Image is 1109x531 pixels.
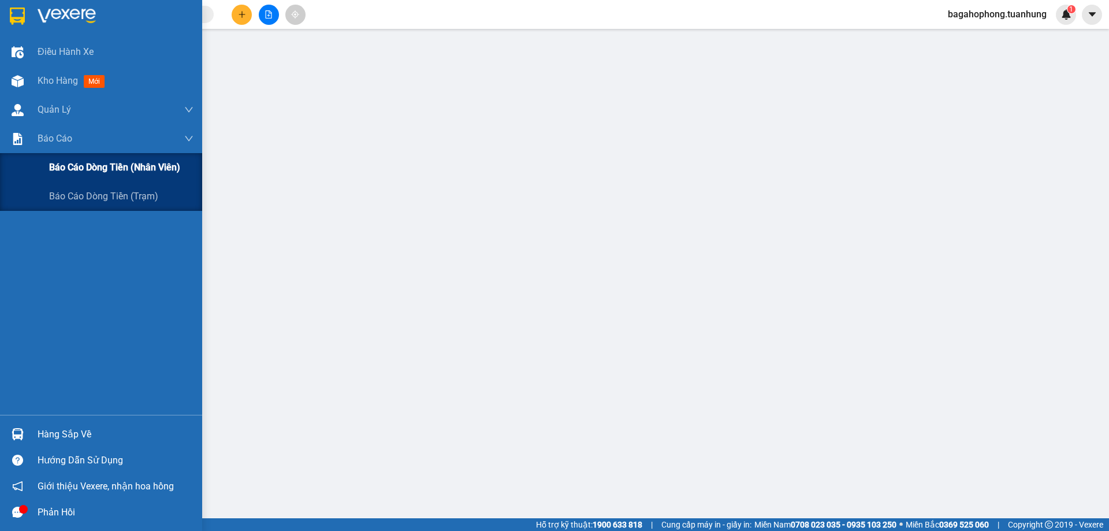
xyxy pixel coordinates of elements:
span: Báo cáo [38,131,72,146]
button: plus [232,5,252,25]
span: Quản Lý [38,102,71,117]
div: Hướng dẫn sử dụng [38,452,193,469]
strong: 0708 023 035 - 0935 103 250 [791,520,896,529]
img: logo-vxr [10,8,25,25]
span: Báo cáo dòng tiền (nhân viên) [49,160,180,174]
span: message [12,507,23,518]
strong: 1900 633 818 [593,520,642,529]
span: 1 [1069,5,1073,13]
img: warehouse-icon [12,104,24,116]
span: Báo cáo dòng tiền (trạm) [49,189,158,203]
img: warehouse-icon [12,75,24,87]
button: file-add [259,5,279,25]
span: Giới thiệu Vexere, nhận hoa hồng [38,479,174,493]
img: warehouse-icon [12,46,24,58]
span: down [184,134,193,143]
span: notification [12,481,23,492]
span: Miền Nam [754,518,896,531]
span: mới [84,75,105,88]
span: plus [238,10,246,18]
span: down [184,105,193,114]
span: Điều hành xe [38,44,94,59]
sup: 1 [1067,5,1075,13]
button: aim [285,5,306,25]
span: file-add [265,10,273,18]
button: caret-down [1082,5,1102,25]
span: | [651,518,653,531]
strong: 0369 525 060 [939,520,989,529]
span: ⚪️ [899,522,903,527]
img: warehouse-icon [12,428,24,440]
span: Cung cấp máy in - giấy in: [661,518,751,531]
img: icon-new-feature [1061,9,1071,20]
span: caret-down [1087,9,1097,20]
span: | [998,518,999,531]
span: question-circle [12,455,23,466]
span: Miền Bắc [906,518,989,531]
span: copyright [1045,521,1053,529]
span: Hỗ trợ kỹ thuật: [536,518,642,531]
span: Kho hàng [38,75,78,86]
div: Hàng sắp về [38,426,193,443]
div: Phản hồi [38,504,193,521]
span: aim [291,10,299,18]
span: bagahophong.tuanhung [939,7,1056,21]
img: solution-icon [12,133,24,145]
